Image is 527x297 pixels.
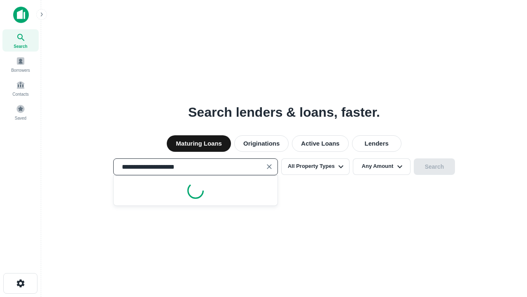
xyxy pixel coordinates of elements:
[2,53,39,75] a: Borrowers
[13,7,29,23] img: capitalize-icon.png
[12,91,29,98] span: Contacts
[189,102,379,122] h3: Search lenders & loans, faster.
[164,135,231,152] button: Maturing Loans
[262,161,273,172] button: Clear
[234,135,291,152] button: Originations
[294,135,352,152] button: Active Loans
[2,29,39,52] a: Search
[13,43,28,50] span: Search
[11,67,30,74] span: Borrowers
[280,158,351,175] button: All Property Types
[355,135,404,152] button: Lenders
[2,77,39,99] a: Contacts
[15,115,27,122] span: Saved
[2,101,39,123] a: Saved
[486,231,527,271] iframe: Chat Widget
[354,158,412,175] button: Any Amount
